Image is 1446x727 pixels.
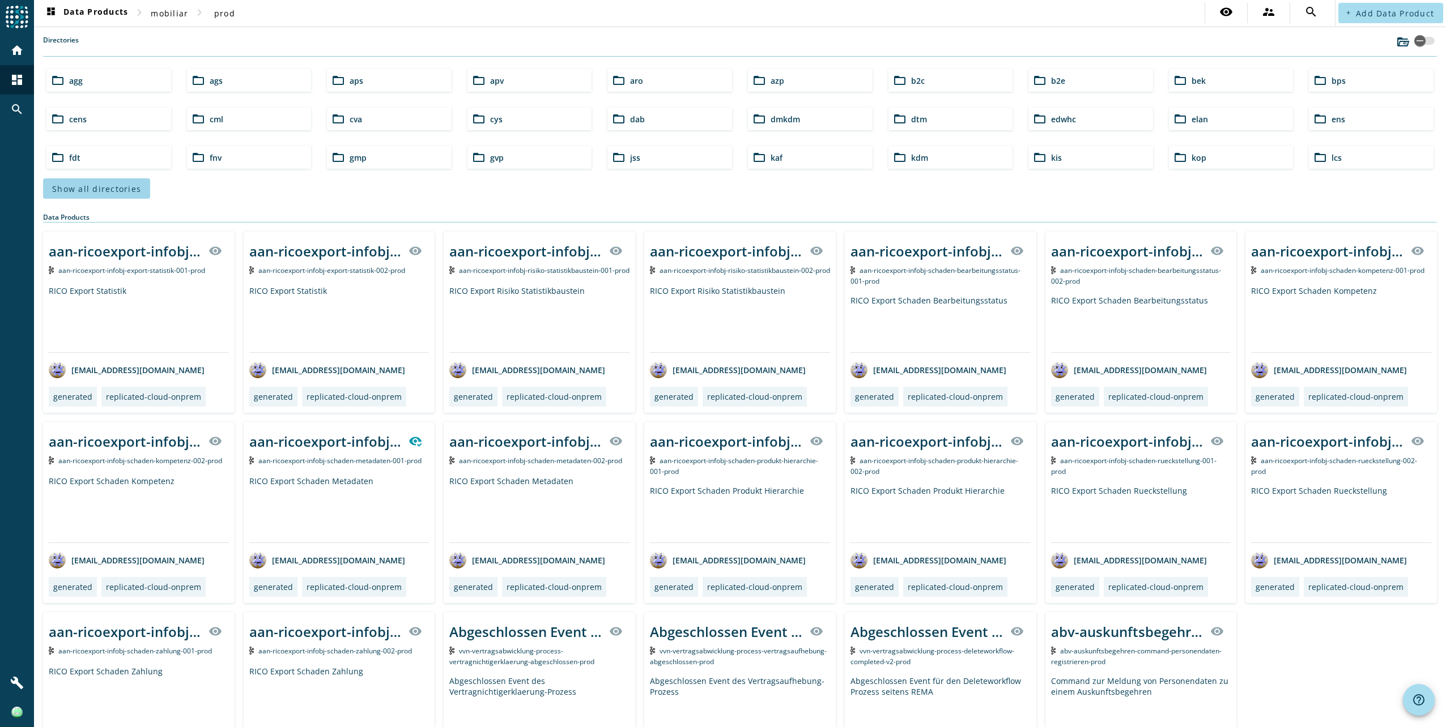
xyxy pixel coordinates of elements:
span: Kafka Topic: aan-ricoexport-infobj-schaden-metadaten-002-prod [459,456,622,465]
mat-icon: folder_open [1173,151,1187,164]
div: [EMAIL_ADDRESS][DOMAIN_NAME] [1051,551,1207,568]
div: generated [53,581,92,592]
span: cys [490,114,503,125]
img: Kafka Topic: abv-auskunftsbegehren-command-personendaten-registrieren-prod [1051,647,1056,655]
div: aan-ricoexport-infobj-schaden-rueckstellung-002-_stage_ [1251,432,1404,451]
div: [EMAIL_ADDRESS][DOMAIN_NAME] [1251,551,1407,568]
div: replicated-cloud-onprem [106,391,201,402]
span: lcs [1332,152,1342,163]
div: replicated-cloud-onprem [1308,581,1404,592]
div: aan-ricoexport-infobj-schaden-kompetenz-002-_stage_ [49,432,202,451]
span: azp [771,75,784,86]
mat-icon: visibility [1210,625,1224,638]
img: Kafka Topic: vvn-vertragsabwicklung-process-deleteworkflow-completed-v2-prod [850,647,856,655]
div: RICO Export Schaden Produkt Hierarchie [850,485,1031,542]
div: RICO Export Statistik [49,285,229,352]
img: Kafka Topic: aan-ricoexport-infobj-schaden-zahlung-001-prod [49,647,54,655]
mat-icon: folder_open [51,151,65,164]
mat-icon: folder_open [472,74,486,87]
span: prod [214,8,235,19]
span: jss [630,152,640,163]
mat-icon: folder_open [752,151,766,164]
span: Kafka Topic: aan-ricoexport-infobj-risiko-statistikbaustein-002-prod [660,266,830,275]
mat-icon: folder_open [472,151,486,164]
span: Kafka Topic: aan-ricoexport-infobj-schaden-produkt-hierarchie-001-prod [650,456,818,476]
span: agg [69,75,83,86]
span: Kafka Topic: aan-ricoexport-infobj-schaden-bearbeitungsstatus-002-prod [1051,266,1222,286]
span: b2c [911,75,925,86]
div: abv-auskunftsbegehren-command-personendaten-registrieren-_stage_ [1051,622,1204,641]
div: replicated-cloud-onprem [908,581,1003,592]
div: replicated-cloud-onprem [106,581,201,592]
div: generated [454,391,493,402]
div: [EMAIL_ADDRESS][DOMAIN_NAME] [449,361,605,378]
div: Abgeschlossen Event des Vertragsaufhebung-Prozess [650,622,803,641]
span: Kafka Topic: aan-ricoexport-infobj-risiko-statistikbaustein-001-prod [459,266,630,275]
div: generated [654,391,694,402]
mat-icon: build [10,676,24,690]
mat-icon: folder_open [192,74,205,87]
img: Kafka Topic: aan-ricoexport-infobj-schaden-produkt-hierarchie-001-prod [650,456,655,464]
mat-icon: folder_open [192,112,205,126]
div: aan-ricoexport-infobj-schaden-zahlung-002-_stage_ [249,622,402,641]
span: Kafka Topic: abv-auskunftsbegehren-command-personendaten-registrieren-prod [1051,646,1222,666]
div: [EMAIL_ADDRESS][DOMAIN_NAME] [650,361,806,378]
span: Kafka Topic: aan-ricoexport-infobj-schaden-zahlung-002-prod [258,646,412,656]
span: aro [630,75,643,86]
div: Data Products [43,212,1437,223]
mat-icon: visibility [1010,434,1024,448]
div: [EMAIL_ADDRESS][DOMAIN_NAME] [49,361,205,378]
img: Kafka Topic: aan-ricoexport-infobj-schaden-rueckstellung-001-prod [1051,456,1056,464]
div: generated [1056,581,1095,592]
div: aan-ricoexport-infobj-risiko-statistikbaustein-002-_stage_ [650,242,803,260]
img: avatar [1251,361,1268,378]
mat-icon: folder_open [192,151,205,164]
img: avatar [650,361,667,378]
div: [EMAIL_ADDRESS][DOMAIN_NAME] [850,551,1006,568]
img: Kafka Topic: vvn-vertragsabwicklung-process-vertragnichtigerklaerung-abgeschlossen-prod [449,647,454,655]
img: 3a48fcac8981e98abad0d19906949f8f [11,707,23,718]
mat-icon: visibility [609,244,623,258]
div: [EMAIL_ADDRESS][DOMAIN_NAME] [850,361,1006,378]
img: avatar [249,551,266,568]
mat-icon: home [10,44,24,57]
span: bek [1192,75,1206,86]
span: Kafka Topic: aan-ricoexport-infobj-schaden-rueckstellung-001-prod [1051,456,1217,476]
div: aan-ricoexport-infobj-schaden-metadaten-001-_stage_ [249,432,402,451]
div: replicated-cloud-onprem [1108,581,1203,592]
div: RICO Export Schaden Rueckstellung [1251,485,1431,542]
span: Kafka Topic: aan-ricoexport-infobj-schaden-bearbeitungsstatus-001-prod [850,266,1021,286]
span: Kafka Topic: aan-ricoexport-infobj-schaden-kompetenz-002-prod [58,456,222,465]
mat-icon: supervisor_account [1262,5,1275,19]
mat-icon: visibility [209,244,222,258]
button: prod [206,3,243,23]
div: generated [855,581,894,592]
img: Kafka Topic: aan-ricoexport-infobj-risiko-statistikbaustein-001-prod [449,266,454,274]
div: generated [1256,581,1295,592]
mat-icon: visibility [1210,434,1224,448]
mat-icon: visibility [1010,625,1024,638]
div: aan-ricoexport-infobj-schaden-zahlung-001-_stage_ [49,622,202,641]
button: Show all directories [43,178,150,199]
img: avatar [449,551,466,568]
span: Kafka Topic: aan-ricoexport-infobj-schaden-produkt-hierarchie-002-prod [850,456,1019,476]
span: Kafka Topic: vvn-vertragsabwicklung-process-vertragsaufhebung-abgeschlossen-prod [650,646,827,666]
img: Kafka Topic: aan-ricoexport-infobj-schaden-bearbeitungsstatus-002-prod [1051,266,1056,274]
mat-icon: search [1304,5,1318,19]
span: cva [350,114,362,125]
span: kdm [911,152,928,163]
span: kaf [771,152,782,163]
span: ags [210,75,223,86]
div: [EMAIL_ADDRESS][DOMAIN_NAME] [249,551,405,568]
span: Kafka Topic: aan-ricoexport-infobj-schaden-kompetenz-001-prod [1261,266,1424,275]
div: aan-ricoexport-infobj-schaden-produkt-hierarchie-001-_stage_ [650,432,803,451]
div: aan-ricoexport-infobj-schaden-rueckstellung-001-_stage_ [1051,432,1204,451]
img: avatar [850,361,867,378]
div: RICO Export Schaden Metadaten [249,476,429,542]
mat-icon: chevron_right [193,6,206,19]
span: mobiliar [151,8,188,19]
mat-icon: folder_open [893,74,907,87]
mat-icon: visibility [810,625,823,638]
mat-icon: folder_open [612,151,626,164]
mat-icon: folder_open [51,74,65,87]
